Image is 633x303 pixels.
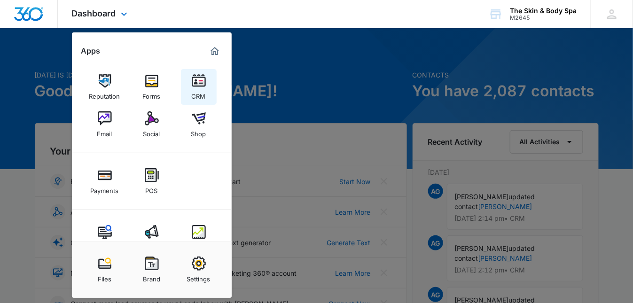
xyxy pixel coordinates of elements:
[72,8,116,18] span: Dashboard
[143,88,161,100] div: Forms
[181,252,217,287] a: Settings
[181,220,217,256] a: Intelligence
[181,107,217,142] a: Shop
[146,239,157,251] div: Ads
[134,220,170,256] a: Ads
[87,220,123,256] a: Content
[134,69,170,105] a: Forms
[91,182,119,194] div: Payments
[192,88,206,100] div: CRM
[191,125,206,138] div: Shop
[143,125,160,138] div: Social
[134,163,170,199] a: POS
[134,252,170,287] a: Brand
[87,252,123,287] a: Files
[207,44,222,59] a: Marketing 360® Dashboard
[181,69,217,105] a: CRM
[97,125,112,138] div: Email
[146,182,158,194] div: POS
[182,239,215,251] div: Intelligence
[87,69,123,105] a: Reputation
[98,271,111,283] div: Files
[87,107,123,142] a: Email
[510,7,577,15] div: account name
[89,88,120,100] div: Reputation
[187,271,211,283] div: Settings
[93,239,117,251] div: Content
[134,107,170,142] a: Social
[81,47,101,55] h2: Apps
[87,163,123,199] a: Payments
[143,271,160,283] div: Brand
[510,15,577,21] div: account id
